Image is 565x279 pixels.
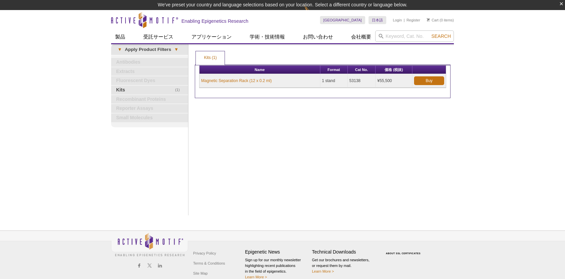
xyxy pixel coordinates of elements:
a: Site Map [191,268,209,278]
td: 1 stand [320,74,348,88]
a: Terms & Conditions [191,258,227,268]
table: Click to Verify - This site chose Symantec SSL for secure e-commerce and confidential communicati... [379,242,429,257]
th: Name [199,66,320,74]
a: [GEOGRAPHIC_DATA] [320,16,365,24]
h4: Technical Downloads [312,249,376,255]
th: 価格 (税抜) [376,66,412,74]
a: 日本語 [369,16,386,24]
p: Get our brochures and newsletters, or request them by mail. [312,257,376,274]
a: ▾Apply Product Filters▾ [111,44,188,55]
img: Active Motif, [111,231,188,258]
td: 53138 [348,74,376,88]
th: Cat No. [348,66,376,74]
a: Learn More > [312,269,334,273]
span: ▾ [171,47,181,53]
a: 受託サービス [139,30,177,43]
a: Antibodies [111,58,188,67]
a: Buy [414,76,444,85]
img: Change Here [304,5,322,21]
a: Kits (1) [196,51,225,65]
h4: Epigenetic News [245,249,309,255]
th: Format [320,66,348,74]
input: Keyword, Cat. No. [375,30,454,42]
a: Learn More > [245,275,267,279]
a: Login [393,18,402,22]
a: Privacy Policy [191,248,218,258]
a: 製品 [111,30,129,43]
a: Magnetic Separation Rack (12 x 0.2 ml) [201,78,272,84]
span: (1) [175,86,183,94]
a: お問い合わせ [299,30,337,43]
a: Register [406,18,420,22]
span: Search [431,33,451,39]
a: 会社概要 [347,30,375,43]
a: Small Molecules [111,114,188,122]
button: Search [429,33,453,39]
a: Fluorescent Dyes [111,76,188,85]
a: Extracts [111,67,188,76]
a: Recombinant Proteins [111,95,188,104]
a: Cart [427,18,438,22]
span: ▾ [114,47,125,53]
li: | [404,16,405,24]
a: ABOUT SSL CERTIFICATES [386,252,421,255]
td: ¥55,500 [376,74,412,88]
img: Your Cart [427,18,430,21]
li: (0 items) [427,16,454,24]
h2: Enabling Epigenetics Research [181,18,248,24]
a: Reporter Assays [111,104,188,113]
a: (1)Kits [111,86,188,94]
a: 学術・技術情報 [246,30,289,43]
a: アプリケーション [187,30,236,43]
